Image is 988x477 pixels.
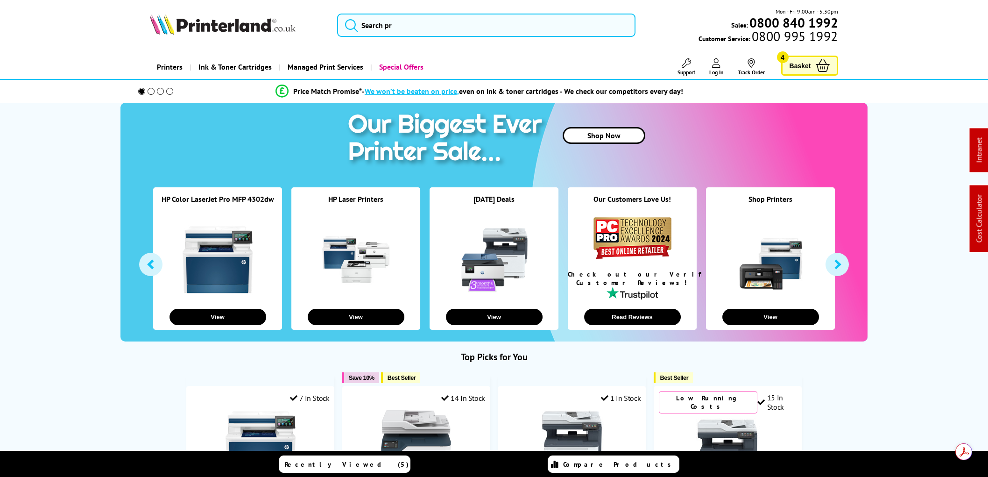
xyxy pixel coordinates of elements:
[150,14,325,36] a: Printerland Logo
[709,69,724,76] span: Log In
[362,86,683,96] div: - even on ink & toner cartridges - We check our competitors every day!
[709,58,724,76] a: Log In
[388,374,416,381] span: Best Seller
[563,460,676,469] span: Compare Products
[365,86,459,96] span: We won’t be beaten on price,
[738,58,765,76] a: Track Order
[722,309,819,325] button: View
[343,103,551,176] img: printer sale
[446,309,543,325] button: View
[781,56,838,76] a: Basket 4
[584,309,681,325] button: Read Reviews
[162,194,274,204] a: HP Color LaserJet Pro MFP 4302dw
[748,18,838,27] a: 0800 840 1992
[293,86,362,96] span: Price Match Promise*
[190,55,279,79] a: Ink & Toner Cartridges
[430,194,558,215] div: [DATE] Deals
[290,393,330,403] div: 7 In Stock
[776,7,838,16] span: Mon - Fri 9:00am - 5:30pm
[660,374,689,381] span: Best Seller
[370,55,430,79] a: Special Offers
[198,55,272,79] span: Ink & Toner Cartridges
[169,309,266,325] button: View
[731,21,748,29] span: Sales:
[568,270,697,287] div: Check out our Verified Customer Reviews!
[974,195,984,243] a: Cost Calculator
[706,194,835,215] div: Shop Printers
[777,51,789,63] span: 4
[749,14,838,31] b: 0800 840 1992
[279,456,410,473] a: Recently Viewed (5)
[150,55,190,79] a: Printers
[441,393,485,403] div: 14 In Stock
[654,372,693,383] button: Best Seller
[308,309,404,325] button: View
[125,83,833,100] li: modal_Promise
[677,58,695,76] a: Support
[974,138,984,163] a: Intranet
[677,69,695,76] span: Support
[568,194,697,215] div: Our Customers Love Us!
[328,194,383,204] a: HP Laser Printers
[790,59,811,72] span: Basket
[337,14,635,37] input: Search pr
[279,55,370,79] a: Managed Print Services
[342,372,379,383] button: Save 10%
[381,372,421,383] button: Best Seller
[548,456,679,473] a: Compare Products
[349,374,374,381] span: Save 10%
[757,393,797,412] div: 15 In Stock
[659,391,758,413] div: Low Running Costs
[150,14,296,35] img: Printerland Logo
[563,127,645,144] a: Shop Now
[601,393,641,403] div: 1 In Stock
[750,32,838,41] span: 0800 995 1992
[285,460,409,469] span: Recently Viewed (5)
[699,32,838,43] span: Customer Service:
